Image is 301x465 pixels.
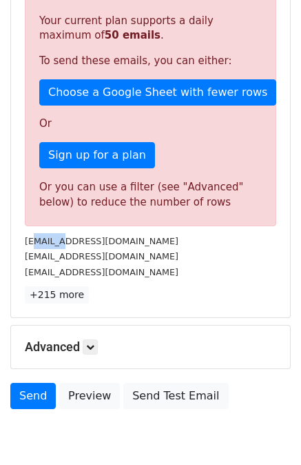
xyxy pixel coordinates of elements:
iframe: Chat Widget [232,399,301,465]
h5: Advanced [25,339,276,355]
p: Your current plan supports a daily maximum of . [39,14,262,43]
a: Send [10,383,56,409]
small: [EMAIL_ADDRESS][DOMAIN_NAME] [25,236,178,246]
a: Preview [59,383,120,409]
a: Choose a Google Sheet with fewer rows [39,79,276,106]
a: Send Test Email [123,383,228,409]
small: [EMAIL_ADDRESS][DOMAIN_NAME] [25,267,178,277]
a: +215 more [25,286,89,304]
div: Or you can use a filter (see "Advanced" below) to reduce the number of rows [39,179,262,210]
strong: 50 emails [105,29,160,41]
small: [EMAIL_ADDRESS][DOMAIN_NAME] [25,251,178,261]
a: Sign up for a plan [39,142,155,168]
p: Or [39,117,262,131]
div: Widget de chat [232,399,301,465]
p: To send these emails, you can either: [39,54,262,68]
